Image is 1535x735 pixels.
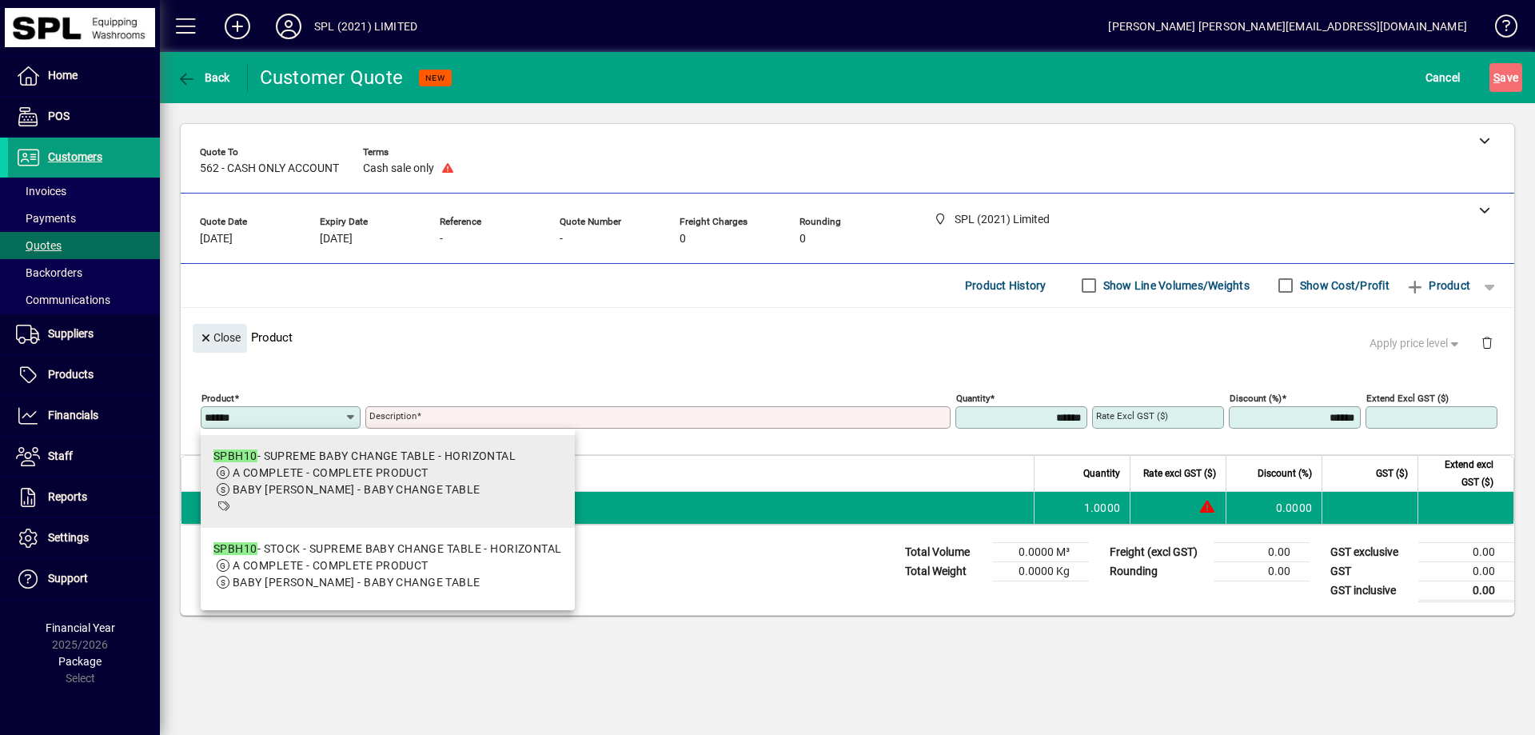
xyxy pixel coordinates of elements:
span: Products [48,368,94,381]
span: Financials [48,409,98,421]
td: 0.00 [1214,542,1310,561]
a: Suppliers [8,314,160,354]
mat-option: SPBH10 - STOCK - SUPREME BABY CHANGE TABLE - HORIZONTAL [201,528,575,604]
a: Invoices [8,178,160,205]
span: BABY [PERSON_NAME] - BABY CHANGE TABLE [233,483,480,496]
td: 0.0000 M³ [993,542,1089,561]
mat-label: Quantity [956,392,990,403]
span: ave [1493,65,1518,90]
td: 0.0000 [1226,492,1322,524]
button: Apply price level [1363,329,1469,358]
button: Close [193,324,247,353]
mat-label: Rate excl GST ($) [1096,410,1168,421]
a: Knowledge Base [1483,3,1515,55]
button: Save [1489,63,1522,92]
td: 0.00 [1418,581,1514,601]
a: Home [8,56,160,96]
span: 0 [799,233,806,246]
span: Quotes [16,239,62,252]
div: [PERSON_NAME] [PERSON_NAME][EMAIL_ADDRESS][DOMAIN_NAME] [1108,14,1467,39]
span: Payments [16,212,76,225]
td: Rounding [1102,561,1214,581]
span: Extend excl GST ($) [1428,456,1493,491]
a: Quotes [8,232,160,259]
span: [DATE] [200,233,233,246]
a: Communications [8,286,160,314]
span: S [1493,71,1500,84]
span: Settings [48,531,89,544]
span: 562 - CASH ONLY ACCOUNT [200,162,339,175]
span: NEW [425,73,445,83]
a: Backorders [8,259,160,286]
span: Financial Year [46,621,115,634]
a: Staff [8,437,160,477]
span: Cancel [1425,65,1461,90]
span: Communications [16,294,110,306]
span: [DATE] [320,233,353,246]
button: Add [212,12,263,41]
td: 0.0000 Kg [993,561,1089,581]
td: GST inclusive [1322,581,1418,601]
app-page-header-button: Close [189,330,251,345]
span: Backorders [16,266,82,279]
span: Staff [48,449,73,462]
button: Profile [263,12,314,41]
a: Support [8,559,160,599]
div: SPL (2021) LIMITED [314,14,417,39]
span: Apply price level [1370,335,1462,352]
td: 0.00 [1214,561,1310,581]
span: Support [48,572,88,585]
mat-label: Extend excl GST ($) [1366,392,1449,403]
div: - STOCK - SUPREME BABY CHANGE TABLE - HORIZONTAL [213,541,562,557]
span: - [440,233,443,246]
span: Product History [965,273,1047,298]
td: Total Volume [897,542,993,561]
span: Invoices [16,185,66,198]
button: Back [173,63,234,92]
a: Payments [8,205,160,232]
span: Customers [48,150,102,163]
a: Settings [8,518,160,558]
label: Show Cost/Profit [1297,278,1389,294]
td: 0.00 [1418,561,1514,581]
span: A COMPLETE - COMPLETE PRODUCT [233,559,429,572]
span: Suppliers [48,327,94,340]
span: Quantity [1083,465,1120,482]
span: Cash sale only [363,162,434,175]
td: 0.00 [1418,542,1514,561]
span: Reports [48,490,87,503]
button: Product History [959,271,1053,300]
a: Financials [8,396,160,436]
td: GST [1322,561,1418,581]
span: 1.0000 [1084,500,1121,516]
td: Freight (excl GST) [1102,542,1214,561]
a: Reports [8,477,160,517]
em: SPBH10 [213,449,257,462]
button: Cancel [1421,63,1465,92]
span: Discount (%) [1258,465,1312,482]
mat-option: SPBH10 - SUPREME BABY CHANGE TABLE - HORIZONTAL [201,435,575,528]
span: 0 [680,233,686,246]
mat-label: Description [369,410,417,421]
span: - [560,233,563,246]
mat-label: Product [201,392,234,403]
td: GST exclusive [1322,542,1418,561]
span: Rate excl GST ($) [1143,465,1216,482]
a: Products [8,355,160,395]
em: SPBH10 [213,542,257,555]
span: POS [48,110,70,122]
span: A COMPLETE - COMPLETE PRODUCT [233,466,429,479]
span: Home [48,69,78,82]
span: Back [177,71,230,84]
span: Close [199,325,241,351]
span: BABY [PERSON_NAME] - BABY CHANGE TABLE [233,576,480,589]
span: GST ($) [1376,465,1408,482]
app-page-header-button: Back [160,63,248,92]
div: Product [181,308,1514,366]
td: Total Weight [897,561,993,581]
app-page-header-button: Delete [1468,335,1506,350]
a: POS [8,97,160,137]
label: Show Line Volumes/Weights [1100,278,1250,294]
div: Customer Quote [260,65,404,90]
button: Delete [1468,324,1506,362]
